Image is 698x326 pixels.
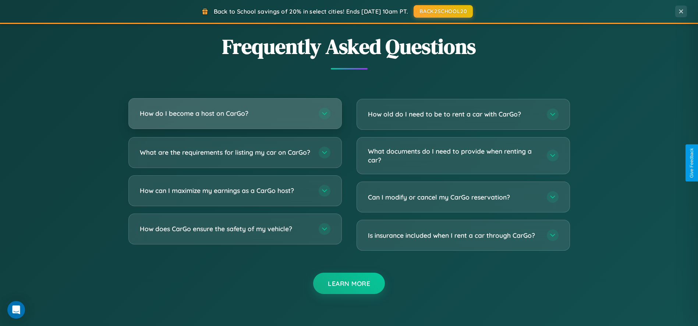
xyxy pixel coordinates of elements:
[313,273,385,294] button: Learn More
[7,301,25,319] div: Open Intercom Messenger
[140,148,311,157] h3: What are the requirements for listing my car on CarGo?
[140,186,311,195] h3: How can I maximize my earnings as a CarGo host?
[689,148,694,178] div: Give Feedback
[140,224,311,233] h3: How does CarGo ensure the safety of my vehicle?
[368,110,539,119] h3: How old do I need to be to rent a car with CarGo?
[214,8,408,15] span: Back to School savings of 20% in select cities! Ends [DATE] 10am PT.
[140,109,311,118] h3: How do I become a host on CarGo?
[414,5,473,18] button: BACK2SCHOOL20
[368,193,539,202] h3: Can I modify or cancel my CarGo reservation?
[368,231,539,240] h3: Is insurance included when I rent a car through CarGo?
[128,32,570,61] h2: Frequently Asked Questions
[368,147,539,165] h3: What documents do I need to provide when renting a car?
